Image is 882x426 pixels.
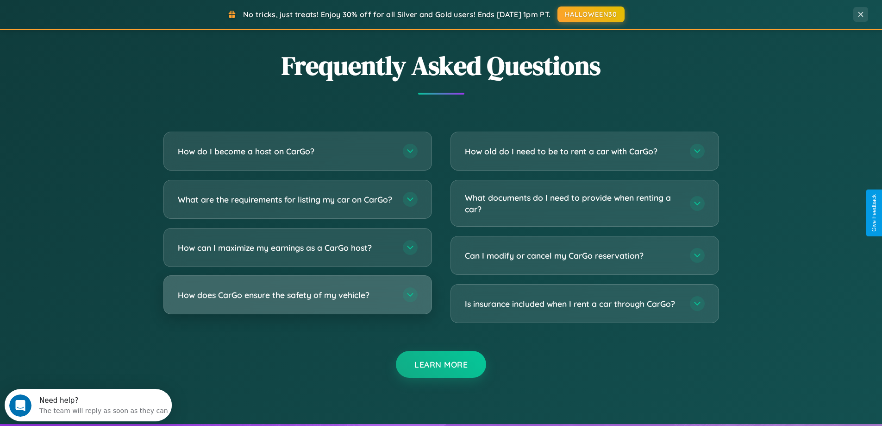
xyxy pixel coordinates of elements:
[871,194,877,232] div: Give Feedback
[465,298,681,310] h3: Is insurance included when I rent a car through CarGo?
[178,146,394,157] h3: How do I become a host on CarGo?
[35,8,163,15] div: Need help?
[557,6,625,22] button: HALLOWEEN30
[9,394,31,417] iframe: Intercom live chat
[396,351,486,378] button: Learn More
[163,48,719,83] h2: Frequently Asked Questions
[243,10,550,19] span: No tricks, just treats! Enjoy 30% off for all Silver and Gold users! Ends [DATE] 1pm PT.
[178,289,394,301] h3: How does CarGo ensure the safety of my vehicle?
[178,242,394,254] h3: How can I maximize my earnings as a CarGo host?
[5,389,172,421] iframe: Intercom live chat discovery launcher
[465,250,681,261] h3: Can I modify or cancel my CarGo reservation?
[465,192,681,215] h3: What documents do I need to provide when renting a car?
[4,4,172,29] div: Open Intercom Messenger
[178,194,394,205] h3: What are the requirements for listing my car on CarGo?
[35,15,163,25] div: The team will reply as soon as they can
[465,146,681,157] h3: How old do I need to be to rent a car with CarGo?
